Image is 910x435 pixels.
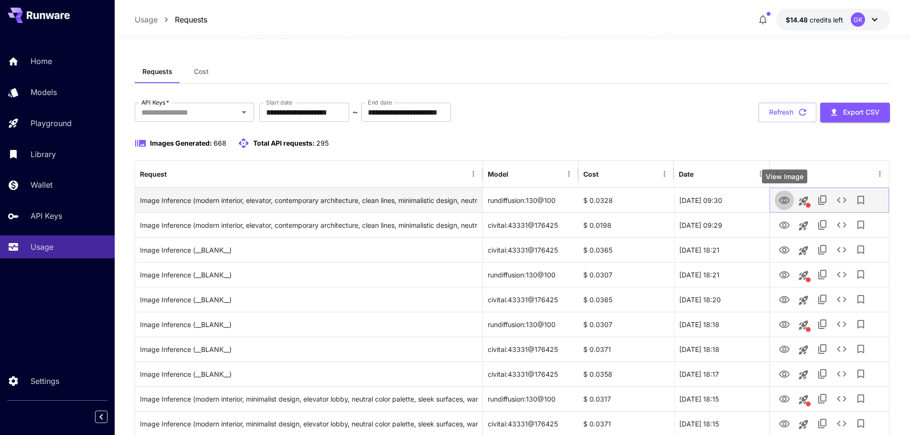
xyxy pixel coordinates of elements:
span: Requests [142,67,172,76]
span: Total API requests: [253,139,315,147]
div: civitai:43331@176425 [483,212,578,237]
button: Copy TaskUUID [813,364,832,383]
span: credits left [810,16,843,24]
button: See details [832,340,851,359]
div: 29 Aug, 2025 18:20 [674,287,770,312]
div: $ 0.0307 [578,262,674,287]
button: Add to library [851,340,870,359]
button: Launch in playground [794,241,813,260]
button: Refresh [759,103,816,122]
button: Add to library [851,240,870,259]
button: See details [832,389,851,408]
div: $ 0.0328 [578,188,674,212]
button: See details [832,265,851,284]
p: Usage [31,241,54,253]
div: $ 0.0371 [578,337,674,361]
button: Copy TaskUUID [813,414,832,433]
button: Launch in playground [794,216,813,235]
div: 01 Sep, 2025 09:29 [674,212,770,237]
span: 295 [316,139,329,147]
button: Launch in playground [794,340,813,360]
button: Add to library [851,364,870,383]
button: Sort [168,167,181,180]
div: civitai:43331@176425 [483,237,578,262]
button: Add to library [851,290,870,309]
div: Click to copy prompt [140,263,478,287]
button: Menu [467,167,480,180]
button: See details [832,215,851,234]
button: View Image [775,190,794,210]
span: 668 [214,139,226,147]
button: View Image [775,389,794,408]
div: $ 0.0317 [578,386,674,411]
button: Sort [509,167,523,180]
div: Click to copy prompt [140,337,478,361]
button: View Image [775,215,794,234]
div: Date [679,170,694,178]
label: API Keys [141,98,169,106]
button: Launch in playground [794,415,813,434]
button: Add to library [851,389,870,408]
p: Library [31,149,56,160]
div: $ 0.0365 [578,237,674,262]
button: Menu [562,167,576,180]
div: $ 0.0198 [578,212,674,237]
a: Usage [135,14,158,25]
div: rundiffusion:130@100 [483,188,578,212]
span: $14.48 [786,16,810,24]
button: Copy TaskUUID [813,340,832,359]
div: rundiffusion:130@100 [483,312,578,337]
button: Sort [695,167,708,180]
div: GK [851,12,865,27]
button: View Image [775,364,794,383]
button: This request includes a reference image. Clicking this will load all other parameters, but for pr... [794,316,813,335]
div: Click to copy prompt [140,362,478,386]
button: See details [832,191,851,210]
p: Wallet [31,179,53,191]
div: rundiffusion:130@100 [483,262,578,287]
div: Click to copy prompt [140,213,478,237]
button: Add to library [851,215,870,234]
button: View Image [775,339,794,359]
button: Copy TaskUUID [813,191,832,210]
button: Add to library [851,191,870,210]
div: rundiffusion:130@100 [483,386,578,411]
span: Images Generated: [150,139,212,147]
button: Launch in playground [794,365,813,384]
button: Add to library [851,414,870,433]
button: Add to library [851,265,870,284]
label: End date [368,98,392,106]
div: Click to copy prompt [140,287,478,312]
button: Menu [754,167,767,180]
button: View Image [775,314,794,334]
button: See details [832,240,851,259]
div: Request [140,170,167,178]
button: $14.48002GK [776,9,890,31]
div: Click to copy prompt [140,188,478,212]
button: Copy TaskUUID [813,215,832,234]
button: See details [832,315,851,334]
button: Collapse sidebar [95,411,107,423]
div: 29 Aug, 2025 18:17 [674,361,770,386]
button: See details [832,290,851,309]
button: Open [237,106,251,119]
div: civitai:43331@176425 [483,287,578,312]
div: $ 0.0365 [578,287,674,312]
button: Add to library [851,315,870,334]
p: Requests [175,14,207,25]
div: View Image [762,170,807,183]
div: 29 Aug, 2025 18:21 [674,237,770,262]
nav: breadcrumb [135,14,207,25]
div: Cost [583,170,599,178]
button: See details [832,364,851,383]
div: 01 Sep, 2025 09:30 [674,188,770,212]
div: civitai:43331@176425 [483,337,578,361]
div: 29 Aug, 2025 18:21 [674,262,770,287]
p: Models [31,86,57,98]
div: Model [488,170,508,178]
button: This request includes a reference image. Clicking this will load all other parameters, but for pr... [794,390,813,409]
div: Click to copy prompt [140,238,478,262]
div: $ 0.0307 [578,312,674,337]
button: Copy TaskUUID [813,315,832,334]
button: Launch in playground [794,291,813,310]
